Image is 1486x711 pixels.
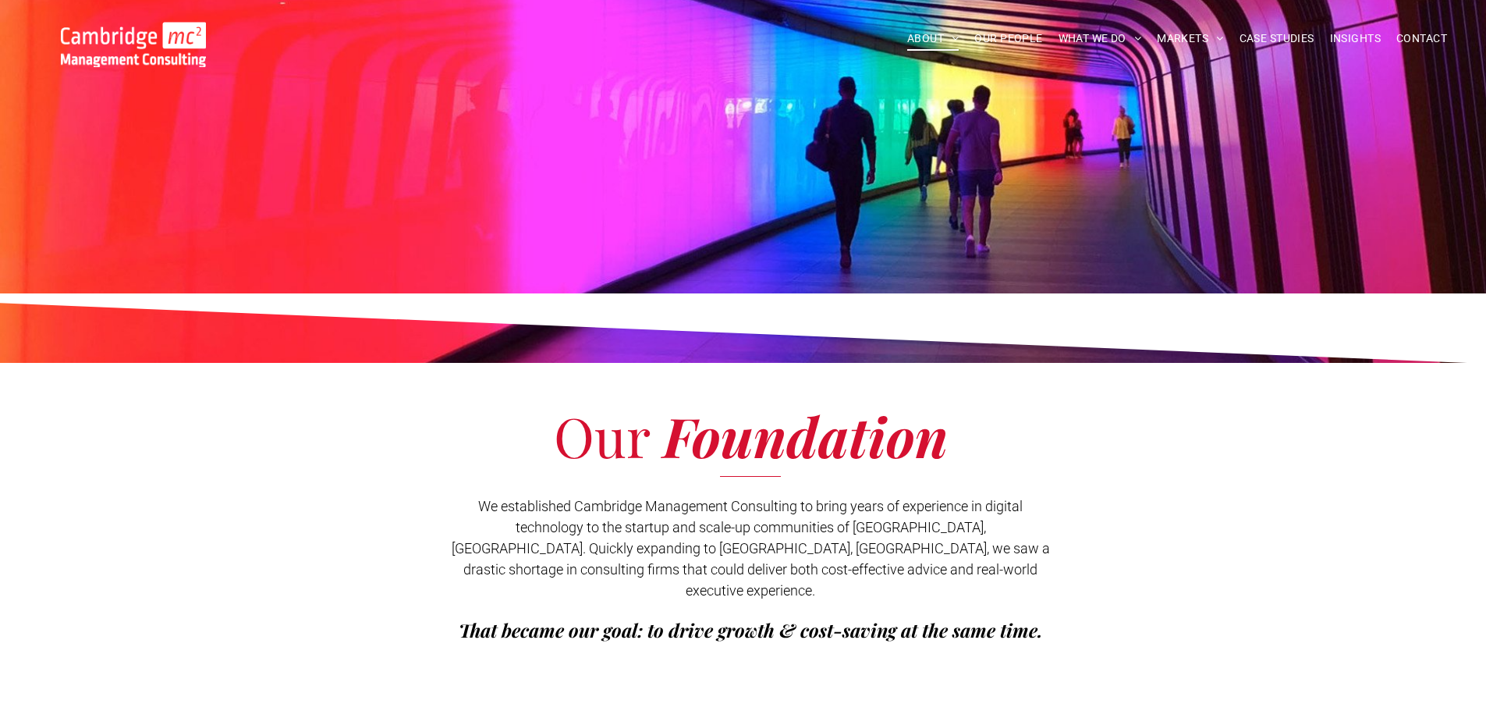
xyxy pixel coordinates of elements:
a: CONTACT [1388,27,1455,51]
a: WHAT WE DO [1051,27,1150,51]
a: OUR PEOPLE [966,27,1050,51]
span: That became our goal: to drive growth & cost-saving at the same time. [459,617,1043,642]
a: MARKETS [1149,27,1231,51]
span: We established Cambridge Management Consulting to bring years of experience in digital technology... [452,498,1050,599]
img: Go to Homepage [61,22,206,67]
span: Our [554,399,650,472]
a: ABOUT [899,27,967,51]
span: Foundation [663,399,948,472]
a: CASE STUDIES [1232,27,1322,51]
a: INSIGHTS [1322,27,1388,51]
